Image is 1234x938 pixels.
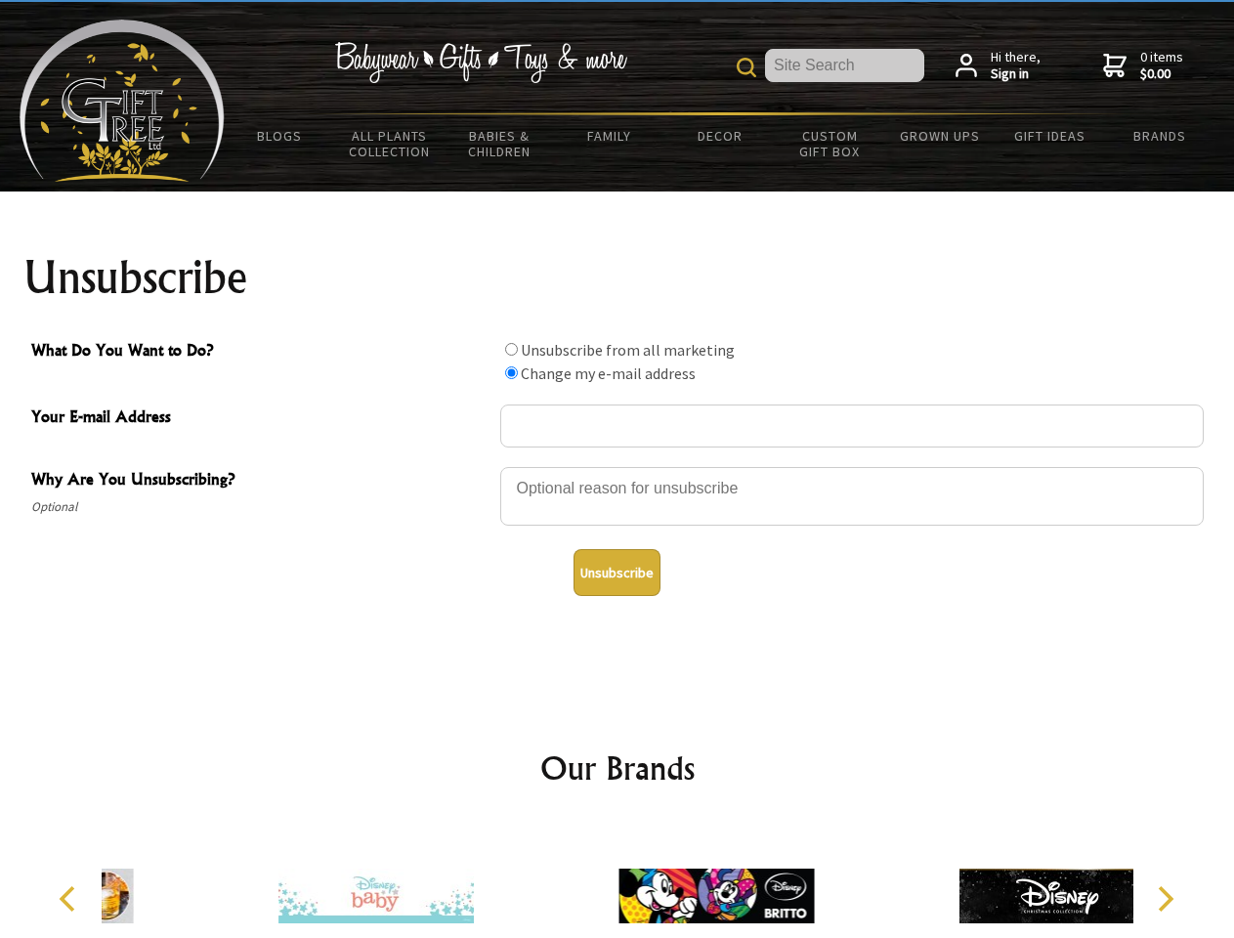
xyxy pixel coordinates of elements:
input: What Do You Want to Do? [505,343,518,356]
a: Family [555,115,665,156]
span: Why Are You Unsubscribing? [31,467,490,495]
button: Previous [49,877,92,920]
label: Unsubscribe from all marketing [521,340,735,360]
input: Your E-mail Address [500,405,1204,448]
label: Change my e-mail address [521,363,696,383]
a: BLOGS [225,115,335,156]
img: Babywear - Gifts - Toys & more [334,42,627,83]
a: Gift Ideas [995,115,1105,156]
input: What Do You Want to Do? [505,366,518,379]
a: 0 items$0.00 [1103,49,1183,83]
a: Decor [664,115,775,156]
button: Next [1143,877,1186,920]
textarea: Why Are You Unsubscribing? [500,467,1204,526]
a: All Plants Collection [335,115,446,172]
span: Hi there, [991,49,1041,83]
a: Custom Gift Box [775,115,885,172]
h2: Our Brands [39,745,1196,791]
img: product search [737,58,756,77]
span: Optional [31,495,490,519]
span: 0 items [1140,48,1183,83]
a: Brands [1105,115,1215,156]
span: What Do You Want to Do? [31,338,490,366]
strong: Sign in [991,65,1041,83]
strong: $0.00 [1140,65,1183,83]
span: Your E-mail Address [31,405,490,433]
a: Babies & Children [445,115,555,172]
a: Hi there,Sign in [956,49,1041,83]
img: Babyware - Gifts - Toys and more... [20,20,225,182]
button: Unsubscribe [574,549,660,596]
h1: Unsubscribe [23,254,1212,301]
input: Site Search [765,49,924,82]
a: Grown Ups [884,115,995,156]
